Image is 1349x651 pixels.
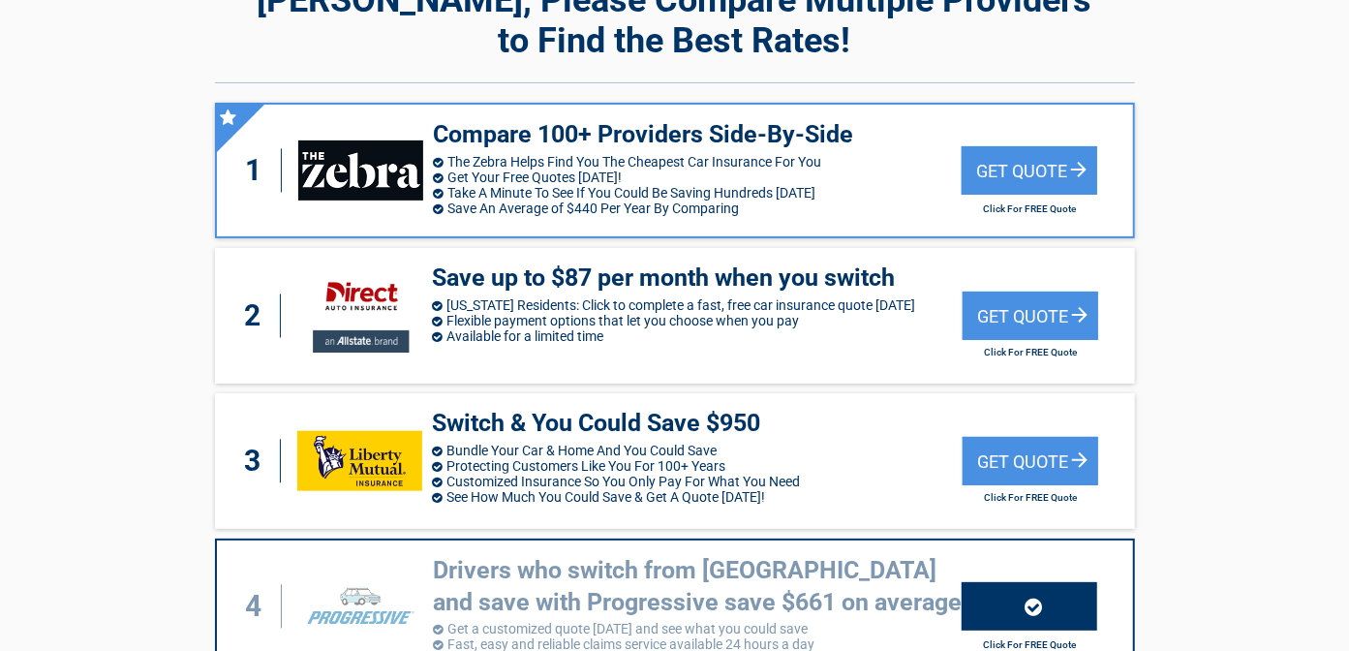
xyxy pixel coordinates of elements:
h3: Switch & You Could Save $950 [432,408,963,440]
li: Take A Minute To See If You Could Be Saving Hundreds [DATE] [433,185,962,201]
h2: Click For FREE Quote [963,492,1098,503]
li: Available for a limited time [432,328,963,344]
div: 1 [236,149,283,193]
li: Bundle Your Car & Home And You Could Save [432,443,963,458]
h3: Drivers who switch from [GEOGRAPHIC_DATA] and save with Progressive save $661 on average [433,555,962,618]
li: Get a customized quote [DATE] and see what you could save [433,621,962,636]
li: See How Much You Could Save & Get A Quote [DATE]! [432,489,963,505]
img: directauto's logo [297,267,422,364]
li: Save An Average of $440 Per Year By Comparing [433,201,962,216]
li: [US_STATE] Residents: Click to complete a fast, free car insurance quote [DATE] [432,297,963,313]
li: The Zebra Helps Find You The Cheapest Car Insurance For You [433,154,962,170]
li: Flexible payment options that let you choose when you pay [432,313,963,328]
li: Protecting Customers Like You For 100+ Years [432,458,963,474]
li: Get Your Free Quotes [DATE]! [433,170,962,185]
li: Customized Insurance So You Only Pay For What You Need [432,474,963,489]
div: Get Quote [963,437,1098,485]
div: 3 [234,440,281,483]
h2: Click For FREE Quote [962,203,1097,214]
h3: Save up to $87 per month when you switch [432,263,963,294]
img: progressive's logo [298,576,422,636]
img: thezebra's logo [298,140,422,201]
div: 4 [236,585,283,629]
img: libertymutual's logo [297,431,422,491]
div: Get Quote [962,146,1097,195]
h2: Click For FREE Quote [963,347,1098,357]
div: Get Quote [963,292,1098,340]
h3: Compare 100+ Providers Side-By-Side [433,119,962,151]
div: 2 [234,294,281,338]
h2: Click For FREE Quote [962,639,1097,650]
